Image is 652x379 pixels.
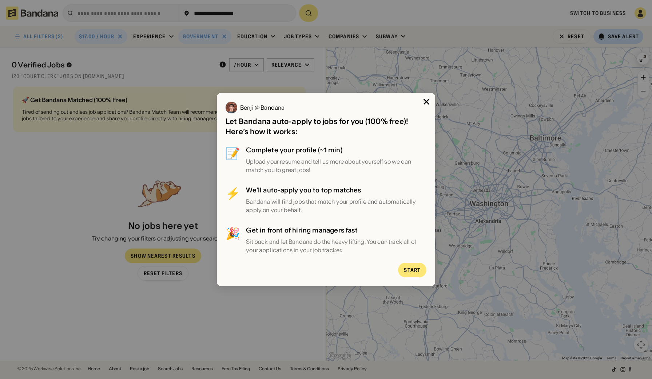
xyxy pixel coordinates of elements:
img: Benji @ Bandana [226,102,237,113]
div: Benji @ Bandana [240,105,285,110]
div: Complete your profile (~1 min) [246,145,426,155]
div: 📝 [226,145,240,174]
div: Get in front of hiring managers fast [246,226,426,235]
div: ⚡️ [226,185,240,214]
div: Sit back and let Bandana do the heavy lifting. You can track all of your applications in your job... [246,238,426,254]
div: Upload your resume and tell us more about yourself so we can match you to great jobs! [246,157,426,174]
div: Bandana will find jobs that match your profile and automatically apply on your behalf. [246,198,426,214]
div: 🎉 [226,226,240,254]
div: Start [404,267,421,273]
div: Let Bandana auto-apply to jobs for you (100% free)! Here’s how it works: [226,116,426,137]
div: We’ll auto-apply you to top matches [246,185,426,195]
